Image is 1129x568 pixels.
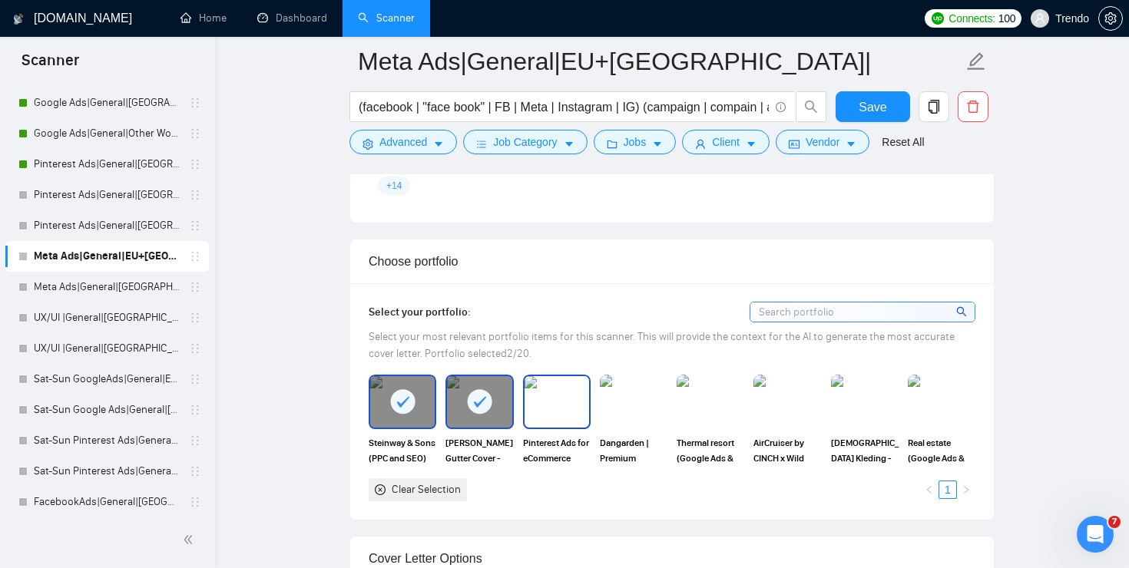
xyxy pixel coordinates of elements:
[392,481,461,498] div: Clear Selection
[1108,516,1121,528] span: 7
[445,435,513,466] span: [PERSON_NAME] Gutter Cover - PPC - Average ROAS 1450%
[189,97,201,109] span: holder
[958,100,988,114] span: delete
[695,138,706,150] span: user
[358,42,963,81] input: Scanner name...
[966,51,986,71] span: edit
[34,180,180,210] a: Pinterest Ads|General|[GEOGRAPHIC_DATA]+[GEOGRAPHIC_DATA]|
[386,180,402,192] span: + 14
[957,480,975,499] button: right
[189,127,201,140] span: holder
[433,138,444,150] span: caret-down
[189,158,201,170] span: holder
[776,102,786,112] span: info-circle
[189,465,201,477] span: holder
[919,91,949,122] button: copy
[939,481,956,498] a: 1
[189,220,201,232] span: holder
[796,100,826,114] span: search
[677,435,744,466] span: Thermal resort (Google Ads & Meta Ads)
[369,330,955,360] span: Select your most relevant portfolio items for this scanner. This will provide the context for the...
[776,130,869,154] button: idcardVendorcaret-down
[358,12,415,25] a: searchScanner
[682,130,770,154] button: userClientcaret-down
[493,134,557,150] span: Job Category
[180,12,227,25] a: homeHome
[189,404,201,416] span: holder
[796,91,826,122] button: search
[476,138,487,150] span: bars
[652,138,663,150] span: caret-down
[34,88,180,118] a: Google Ads|General|[GEOGRAPHIC_DATA]|
[359,97,769,117] input: Search Freelance Jobs...
[753,375,821,428] img: portfolio thumbnail image
[379,134,427,150] span: Advanced
[831,435,899,466] span: [DEMOGRAPHIC_DATA] Kleding - Shopify e-Commerce with average ROAS 1690%
[939,480,957,499] li: 1
[836,91,910,122] button: Save
[908,435,975,466] span: Real estate (Google Ads & Meta Ads)
[882,134,924,150] a: Reset All
[257,12,327,25] a: dashboardDashboard
[753,435,821,466] span: AirCruiser by CINCH x Wild Land - Crowdfunding
[920,480,939,499] li: Previous Page
[463,130,587,154] button: barsJob Categorycaret-down
[523,435,591,466] span: Pinterest Ads for eCommerce Brand | 11.04x ROAS for Garden Niche
[1098,6,1123,31] button: setting
[958,91,988,122] button: delete
[919,100,949,114] span: copy
[624,134,647,150] span: Jobs
[34,425,180,456] a: Sat-Sun Pinterest Ads|General|[GEOGRAPHIC_DATA]+[GEOGRAPHIC_DATA]|
[375,484,386,495] span: close-circle
[607,138,617,150] span: folder
[9,49,91,81] span: Scanner
[189,496,201,508] span: holder
[13,7,24,31] img: logo
[189,312,201,324] span: holder
[34,333,180,364] a: UX/UI |General|[GEOGRAPHIC_DATA] + [GEOGRAPHIC_DATA]|
[712,134,740,150] span: Client
[1077,516,1114,553] iframe: Intercom live chat
[34,149,180,180] a: Pinterest Ads|General|[GEOGRAPHIC_DATA]+[GEOGRAPHIC_DATA]|
[363,138,373,150] span: setting
[746,138,757,150] span: caret-down
[600,435,667,466] span: Dangarden | Premium Outdoor - Google Ads ROAS 5850%, Meta ROAS 1440%
[831,375,899,428] img: portfolio thumbnail image
[859,97,886,117] span: Save
[846,138,856,150] span: caret-down
[925,485,934,494] span: left
[34,272,180,302] a: Meta Ads|General|[GEOGRAPHIC_DATA]|
[806,134,839,150] span: Vendor
[349,130,457,154] button: settingAdvancedcaret-down
[369,435,436,466] span: Steinway & Sons (PPC and SEO)
[34,302,180,333] a: UX/UI |General|[GEOGRAPHIC_DATA]+[GEOGRAPHIC_DATA]+[GEOGRAPHIC_DATA]+[GEOGRAPHIC_DATA]|
[525,376,589,427] img: portfolio thumbnail image
[34,241,180,272] a: Meta Ads|General|EU+[GEOGRAPHIC_DATA]|
[34,210,180,241] a: Pinterest Ads|General|[GEOGRAPHIC_DATA]|
[189,373,201,385] span: holder
[183,532,198,547] span: double-left
[908,375,975,428] img: portfolio thumbnail image
[34,395,180,425] a: Sat-Sun Google Ads|General|[GEOGRAPHIC_DATA]|
[189,434,201,447] span: holder
[189,250,201,263] span: holder
[189,281,201,293] span: holder
[957,480,975,499] li: Next Page
[949,10,995,27] span: Connects:
[956,303,969,320] span: search
[998,10,1015,27] span: 100
[594,130,677,154] button: folderJobscaret-down
[1098,12,1123,25] a: setting
[750,302,975,322] input: Search portfolio
[920,480,939,499] button: left
[789,138,800,150] span: idcard
[34,118,180,149] a: Google Ads|General|Other World|
[34,456,180,487] a: Sat-Sun Pinterest Ads|General|[GEOGRAPHIC_DATA]|
[677,375,744,428] img: portfolio thumbnail image
[369,239,975,283] div: Choose portfolio
[189,189,201,201] span: holder
[932,12,944,25] img: upwork-logo.png
[600,375,667,428] img: portfolio thumbnail image
[369,305,471,319] span: Select your portfolio:
[34,487,180,517] a: FacebookAds|General|[GEOGRAPHIC_DATA]+EU+[GEOGRAPHIC_DATA]|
